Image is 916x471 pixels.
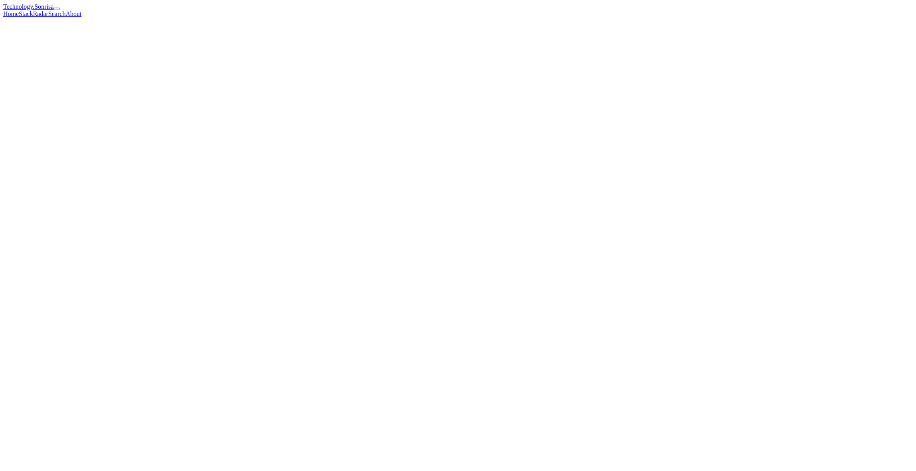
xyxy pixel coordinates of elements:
[53,8,60,10] button: Toggle navigation
[3,10,19,17] a: Home
[3,3,53,10] a: Technology.Sonrisa
[19,10,33,17] a: Stack
[33,10,48,17] a: Radar
[48,10,66,17] a: Search
[65,10,81,17] a: About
